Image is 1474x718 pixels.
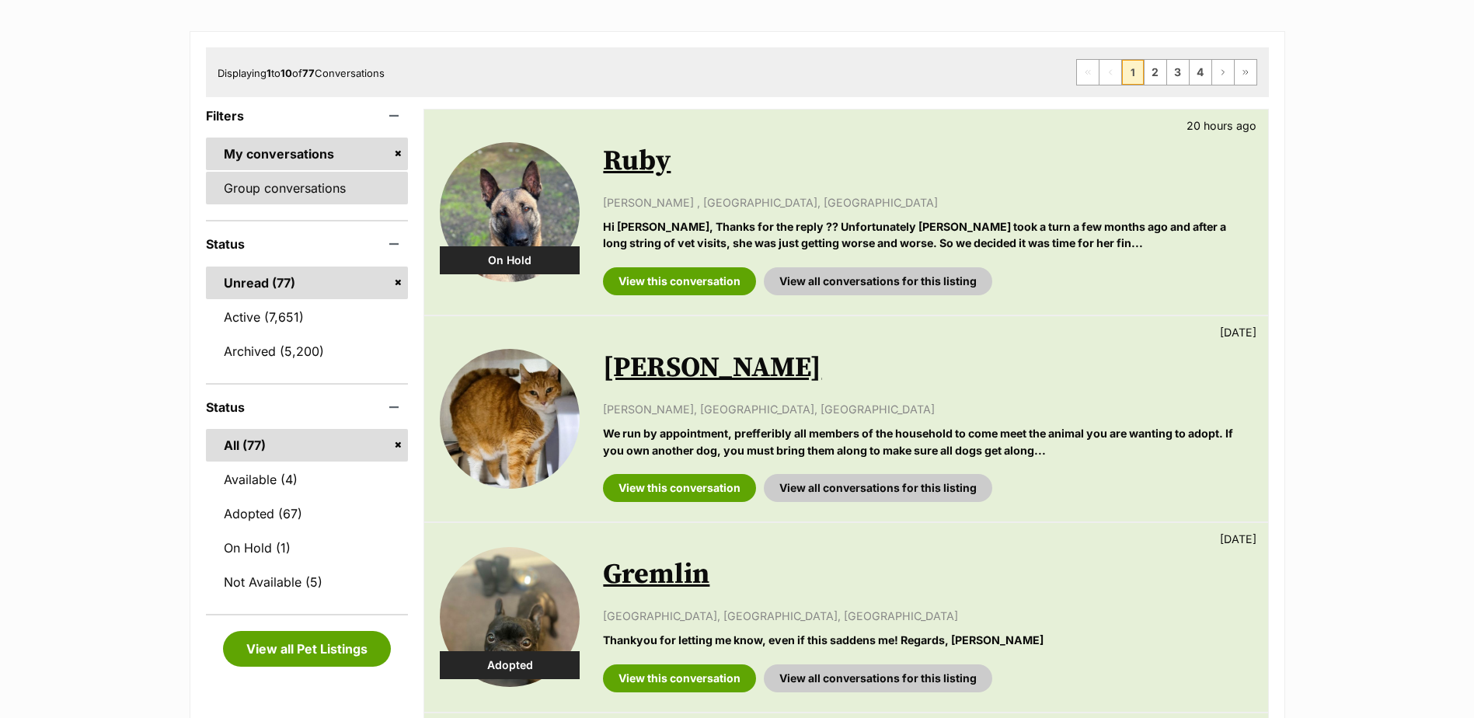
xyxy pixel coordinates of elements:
a: Available (4) [206,463,409,496]
header: Status [206,400,409,414]
a: View this conversation [603,474,756,502]
div: Adopted [440,651,580,679]
a: View this conversation [603,267,756,295]
img: Ruby [440,142,580,282]
a: View this conversation [603,664,756,692]
a: Next page [1212,60,1234,85]
a: Last page [1235,60,1256,85]
img: Gremlin [440,547,580,687]
p: 20 hours ago [1187,117,1256,134]
a: View all conversations for this listing [764,474,992,502]
header: Status [206,237,409,251]
a: Adopted (67) [206,497,409,530]
a: Group conversations [206,172,409,204]
a: View all conversations for this listing [764,664,992,692]
p: We run by appointment, prefferibly all members of the household to come meet the animal you are w... [603,425,1252,458]
a: Gremlin [603,557,709,592]
a: Page 2 [1145,60,1166,85]
a: Unread (77) [206,267,409,299]
a: Ruby [603,144,671,179]
a: [PERSON_NAME] [603,350,821,385]
strong: 1 [267,67,271,79]
a: On Hold (1) [206,532,409,564]
span: Previous page [1099,60,1121,85]
header: Filters [206,109,409,123]
strong: 77 [302,67,315,79]
span: First page [1077,60,1099,85]
span: Displaying to of Conversations [218,67,385,79]
p: [DATE] [1220,324,1256,340]
p: [PERSON_NAME] , [GEOGRAPHIC_DATA], [GEOGRAPHIC_DATA] [603,194,1252,211]
p: Thankyou for Ietting me know, even if this saddens me! Regards, [PERSON_NAME] [603,632,1252,648]
p: Hi [PERSON_NAME], Thanks for the reply ?? Unfortunately [PERSON_NAME] took a turn a few months ag... [603,218,1252,252]
a: All (77) [206,429,409,462]
a: Page 3 [1167,60,1189,85]
div: On Hold [440,246,580,274]
a: View all Pet Listings [223,631,391,667]
strong: 10 [281,67,292,79]
a: View all conversations for this listing [764,267,992,295]
nav: Pagination [1076,59,1257,85]
p: [PERSON_NAME], [GEOGRAPHIC_DATA], [GEOGRAPHIC_DATA] [603,401,1252,417]
p: [GEOGRAPHIC_DATA], [GEOGRAPHIC_DATA], [GEOGRAPHIC_DATA] [603,608,1252,624]
a: Page 4 [1190,60,1211,85]
a: Archived (5,200) [206,335,409,368]
a: My conversations [206,138,409,170]
span: Page 1 [1122,60,1144,85]
img: Jenny [440,349,580,489]
a: Not Available (5) [206,566,409,598]
a: Active (7,651) [206,301,409,333]
p: [DATE] [1220,531,1256,547]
